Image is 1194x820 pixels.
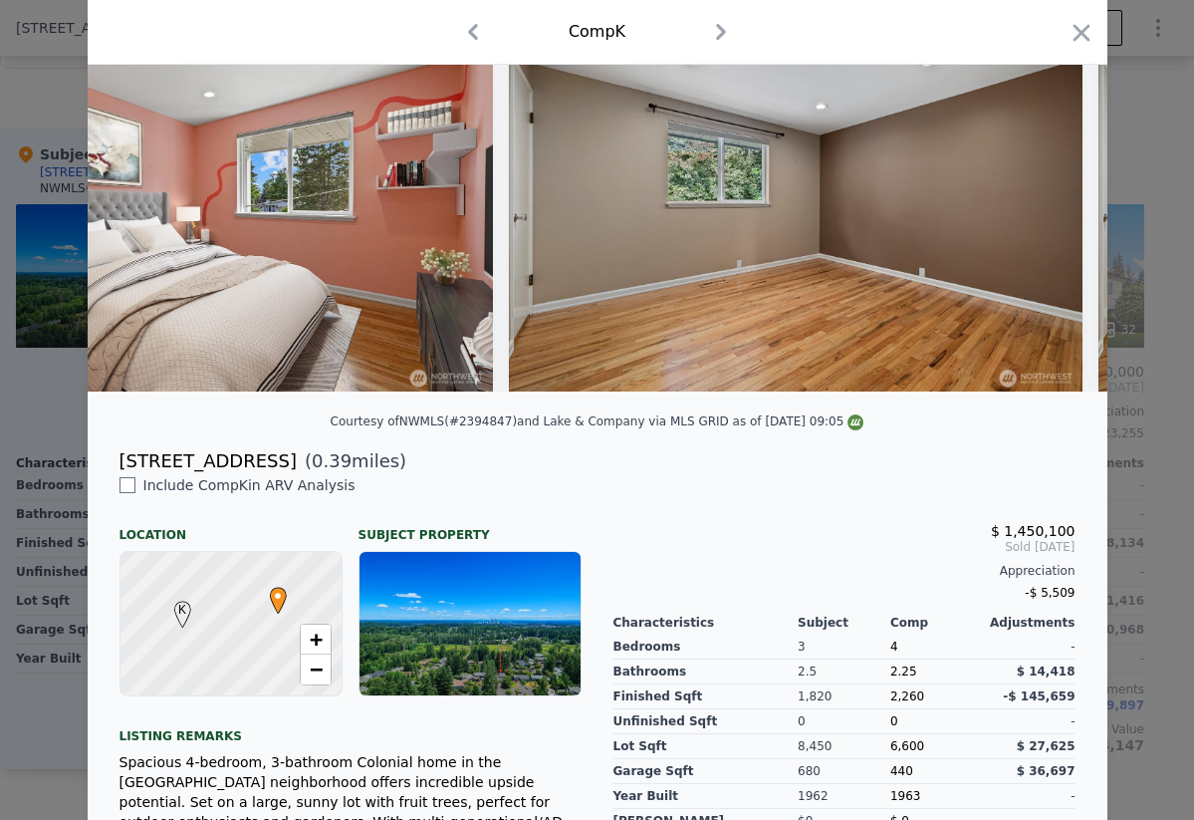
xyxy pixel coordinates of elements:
[613,660,799,684] div: Bathrooms
[613,615,799,631] div: Characteristics
[613,684,799,709] div: Finished Sqft
[983,784,1075,809] div: -
[1003,689,1075,703] span: -$ 145,659
[983,615,1075,631] div: Adjustments
[798,709,890,734] div: 0
[297,447,406,475] span: ( miles)
[798,684,890,709] div: 1,820
[991,523,1075,539] span: $ 1,450,100
[569,20,625,44] div: Comp K
[265,587,277,599] div: •
[798,734,890,759] div: 8,450
[890,739,924,753] span: 6,600
[309,657,322,682] span: −
[509,9,1082,392] img: Property Img
[613,539,1075,555] span: Sold [DATE]
[119,511,343,543] div: Location
[312,450,352,471] span: 0.39
[1017,665,1075,679] span: $ 14,418
[613,709,799,734] div: Unfinished Sqft
[309,627,322,652] span: +
[890,714,898,728] span: 0
[358,511,582,543] div: Subject Property
[169,601,196,619] span: K
[798,759,890,784] div: 680
[890,660,983,684] div: 2.25
[119,447,297,475] div: [STREET_ADDRESS]
[613,635,799,660] div: Bedrooms
[890,764,913,778] span: 440
[613,563,1075,579] div: Appreciation
[613,784,799,809] div: Year Built
[119,712,582,744] div: Listing remarks
[890,615,983,631] div: Comp
[301,625,331,655] a: Zoom in
[798,635,890,660] div: 3
[613,759,799,784] div: Garage Sqft
[890,784,983,809] div: 1963
[1025,586,1075,600] span: -$ 5,509
[798,660,890,684] div: 2.5
[1017,739,1075,753] span: $ 27,625
[1017,764,1075,778] span: $ 36,697
[135,477,363,493] span: Include Comp K in ARV Analysis
[983,635,1075,660] div: -
[890,640,898,654] span: 4
[983,709,1075,734] div: -
[798,784,890,809] div: 1962
[265,581,292,611] span: •
[613,734,799,759] div: Lot Sqft
[169,601,181,613] div: K
[331,414,864,428] div: Courtesy of NWMLS (#2394847) and Lake & Company via MLS GRID as of [DATE] 09:05
[301,655,331,684] a: Zoom out
[847,414,863,430] img: NWMLS Logo
[798,615,890,631] div: Subject
[890,689,924,703] span: 2,260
